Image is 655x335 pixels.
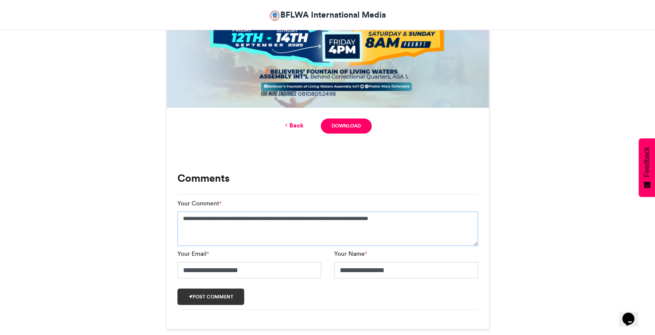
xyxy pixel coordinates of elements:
a: Download [321,118,371,133]
a: BFLWA International Media [270,9,386,21]
label: Your Email [177,249,209,258]
label: Your Name [334,249,367,258]
h3: Comments [177,173,478,183]
label: Your Comment [177,199,221,208]
iframe: chat widget [619,301,646,326]
button: Feedback - Show survey [639,138,655,197]
img: BFLWA International Media [270,10,280,21]
a: Back [283,121,304,130]
button: Post comment [177,288,245,305]
span: Feedback [643,147,651,177]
